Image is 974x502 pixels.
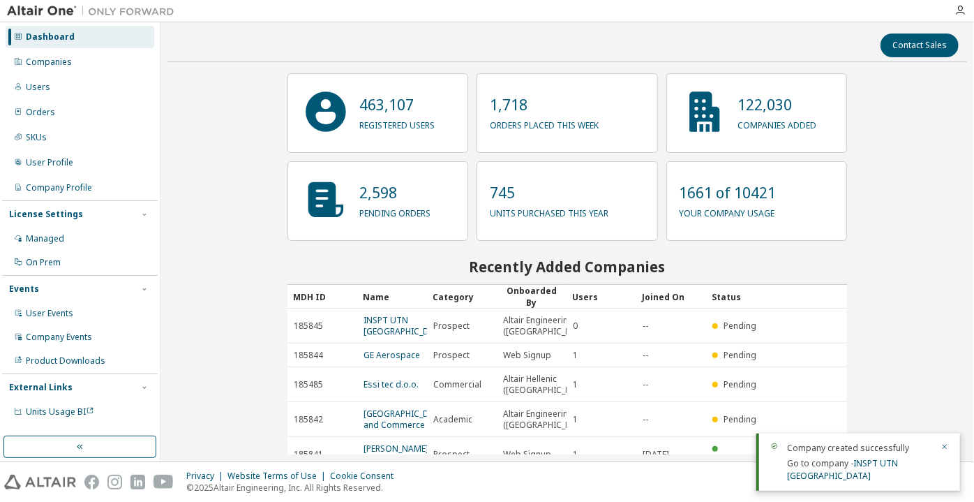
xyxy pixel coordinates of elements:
[364,443,447,466] a: [PERSON_NAME][GEOGRAPHIC_DATA]
[738,115,817,131] p: companies added
[572,286,631,308] div: Users
[787,442,932,455] div: Company created successfully
[364,349,420,361] a: GE Aerospace
[7,4,181,18] img: Altair One
[724,413,757,425] span: Pending
[26,355,105,367] div: Product Downloads
[359,94,435,115] p: 463,107
[26,233,64,244] div: Managed
[359,115,435,131] p: registered users
[359,182,430,203] p: 2,598
[293,286,352,308] div: MDH ID
[490,115,599,131] p: orders placed this week
[26,257,61,268] div: On Prem
[26,406,94,418] span: Units Usage BI
[26,82,50,93] div: Users
[433,449,470,460] span: Prospect
[503,408,592,431] span: Altair Engineering ([GEOGRAPHIC_DATA])
[107,475,122,489] img: instagram.svg
[294,449,323,460] span: 185841
[26,332,92,343] div: Company Events
[330,471,402,482] div: Cookie Consent
[881,34,959,57] button: Contact Sales
[153,475,174,489] img: youtube.svg
[712,454,760,466] span: Onboarded
[26,57,72,68] div: Companies
[364,408,447,431] a: [GEOGRAPHIC_DATA] and Commerce
[738,94,817,115] p: 122,030
[503,449,551,460] span: Web Signup
[573,414,578,425] span: 1
[433,414,472,425] span: Academic
[642,286,700,308] div: Joined On
[26,157,73,168] div: User Profile
[503,315,592,337] span: Altair Engineering ([GEOGRAPHIC_DATA])
[26,182,92,193] div: Company Profile
[503,350,551,361] span: Web Signup
[294,320,323,332] span: 185845
[84,475,99,489] img: facebook.svg
[186,471,227,482] div: Privacy
[294,350,323,361] span: 185844
[490,203,608,219] p: units purchased this year
[26,31,75,43] div: Dashboard
[643,414,648,425] span: --
[364,378,419,390] a: Essi tec d.o.o.
[724,320,757,332] span: Pending
[787,457,898,482] a: INSPT UTN [GEOGRAPHIC_DATA]
[680,203,777,219] p: your company usage
[502,285,561,309] div: Onboarded By
[573,320,578,332] span: 0
[4,475,76,489] img: altair_logo.svg
[130,475,145,489] img: linkedin.svg
[643,350,648,361] span: --
[186,482,402,494] p: © 2025 Altair Engineering, Inc. All Rights Reserved.
[573,449,578,460] span: 1
[363,286,421,308] div: Name
[680,182,777,203] p: 1661 of 10421
[364,314,447,337] a: INSPT UTN [GEOGRAPHIC_DATA]
[227,471,330,482] div: Website Terms of Use
[433,320,470,332] span: Prospect
[433,286,491,308] div: Category
[490,182,608,203] p: 745
[9,209,83,220] div: License Settings
[26,308,73,319] div: User Events
[503,374,592,396] span: Altair Hellenic ([GEOGRAPHIC_DATA])
[724,349,757,361] span: Pending
[433,350,470,361] span: Prospect
[643,379,648,390] span: --
[490,94,599,115] p: 1,718
[294,414,323,425] span: 185842
[724,378,757,390] span: Pending
[573,350,578,361] span: 1
[9,382,73,393] div: External Links
[359,203,430,219] p: pending orders
[712,286,770,308] div: Status
[26,107,55,118] div: Orders
[9,283,39,295] div: Events
[287,258,847,276] h2: Recently Added Companies
[573,379,578,390] span: 1
[433,379,481,390] span: Commercial
[294,379,323,390] span: 185485
[643,320,648,332] span: --
[643,449,669,460] span: [DATE]
[26,132,47,143] div: SKUs
[787,457,898,482] span: Go to company -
